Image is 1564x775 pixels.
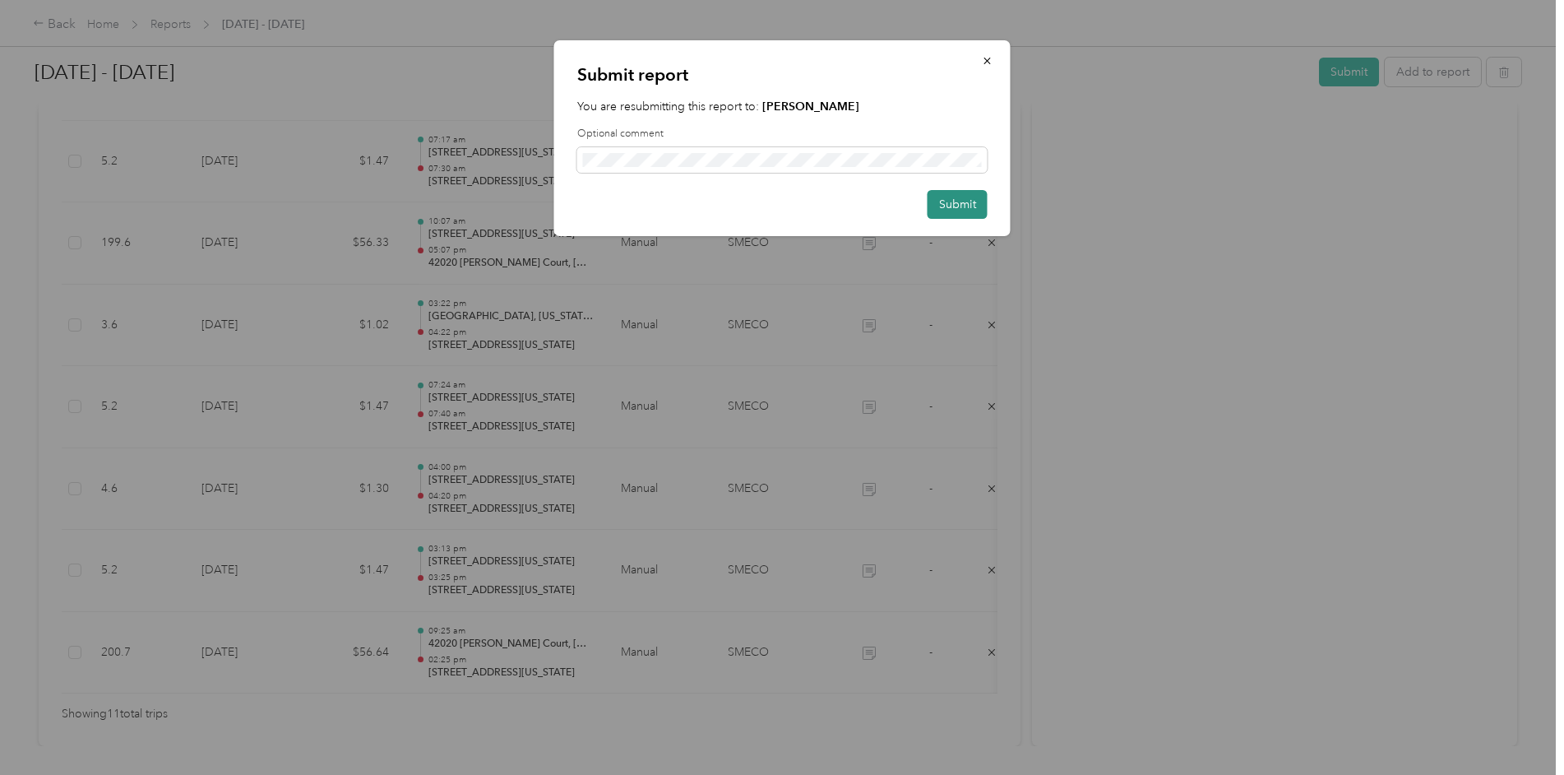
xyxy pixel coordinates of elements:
[577,63,988,86] p: Submit report
[577,98,988,115] p: You are resubmitting this report to:
[762,100,859,114] strong: [PERSON_NAME]
[577,127,988,142] label: Optional comment
[1472,683,1564,775] iframe: Everlance-gr Chat Button Frame
[928,190,988,219] button: Submit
